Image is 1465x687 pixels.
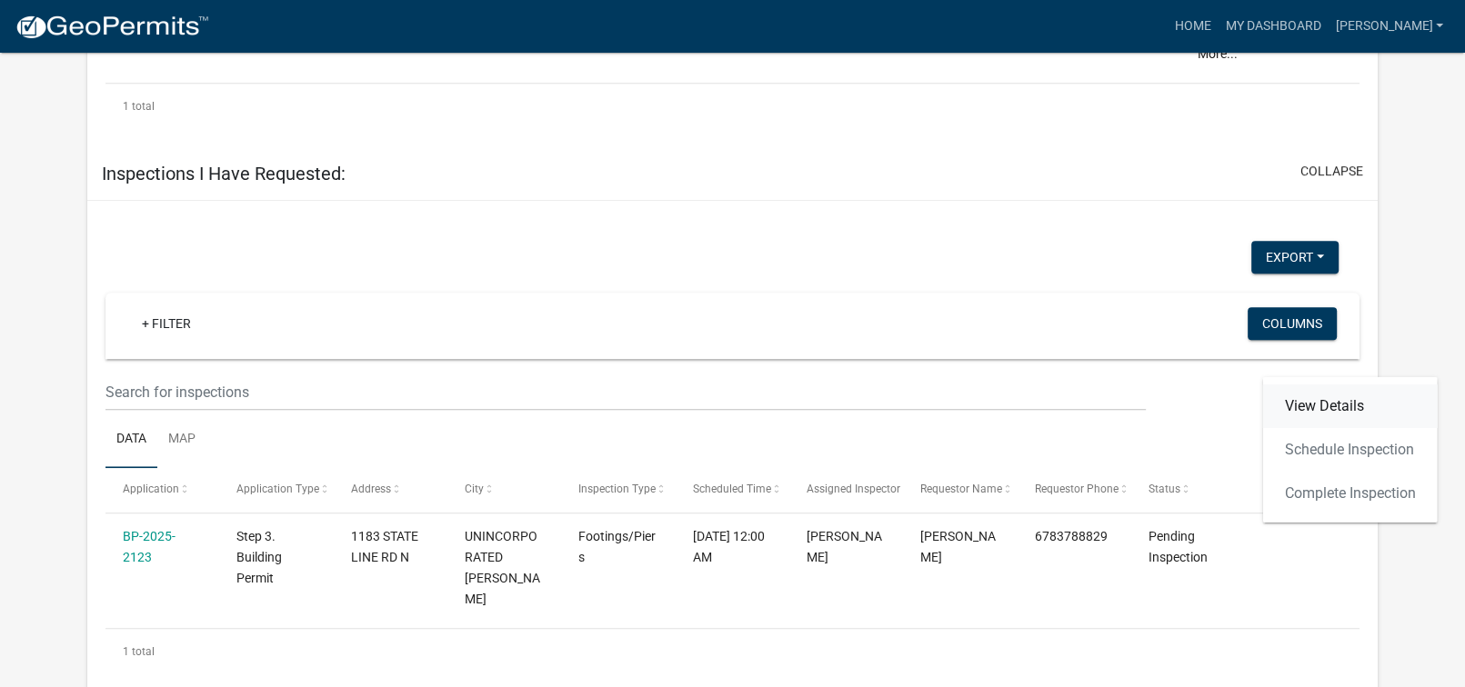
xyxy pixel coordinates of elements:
a: Data [105,411,157,469]
datatable-header-cell: City [447,468,561,512]
span: Status [1149,483,1180,495]
a: Home [1167,9,1218,44]
input: Search for inspections [105,373,1147,411]
a: BP-2025-2123 [123,529,176,564]
span: 1183 STATE LINE RD N [350,529,417,564]
datatable-header-cell: Application Type [219,468,333,512]
a: Map [157,411,206,469]
a: + Filter [127,307,206,340]
div: 1 total [105,629,1360,674]
span: Scheduled Time [693,483,771,495]
h5: Inspections I Have Requested: [102,163,346,184]
span: Footings/Piers [578,529,656,564]
span: Address [350,483,390,495]
button: Columns [1248,307,1337,340]
span: 6783788829 [1035,529,1108,543]
a: View Details [1263,384,1438,428]
datatable-header-cell: Address [333,468,447,512]
span: UNINCORPORATED TROUP [465,529,540,605]
datatable-header-cell: Requestor Name [903,468,1017,512]
span: Assigned Inspector [807,483,900,495]
span: Douglas Richardson [807,529,882,564]
span: Requestor Name [920,483,1002,495]
span: Pending Inspection [1149,529,1208,564]
datatable-header-cell: Requestor Phone [1017,468,1130,512]
span: Application [123,483,179,495]
datatable-header-cell: Status [1131,468,1245,512]
datatable-header-cell: Actions [1245,468,1359,512]
span: Application Type [236,483,319,495]
datatable-header-cell: Inspection Type [561,468,675,512]
span: Requestor Phone [1035,483,1119,495]
button: Export [1251,241,1339,274]
span: City [465,483,484,495]
button: collapse [1300,162,1363,181]
span: Step 3. Building Permit [236,529,282,585]
datatable-header-cell: Assigned Inspector [789,468,903,512]
div: 1 total [105,84,1360,129]
div: Action [1263,377,1438,523]
span: 10/08/2025, 12:00 AM [693,529,765,564]
a: [PERSON_NAME] [1328,9,1450,44]
button: Action [1262,526,1341,572]
a: My Dashboard [1218,9,1328,44]
a: More... [1198,46,1238,61]
datatable-header-cell: Scheduled Time [675,468,788,512]
datatable-header-cell: Application [105,468,219,512]
span: Ronald W [920,529,996,564]
span: Inspection Type [578,483,656,495]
